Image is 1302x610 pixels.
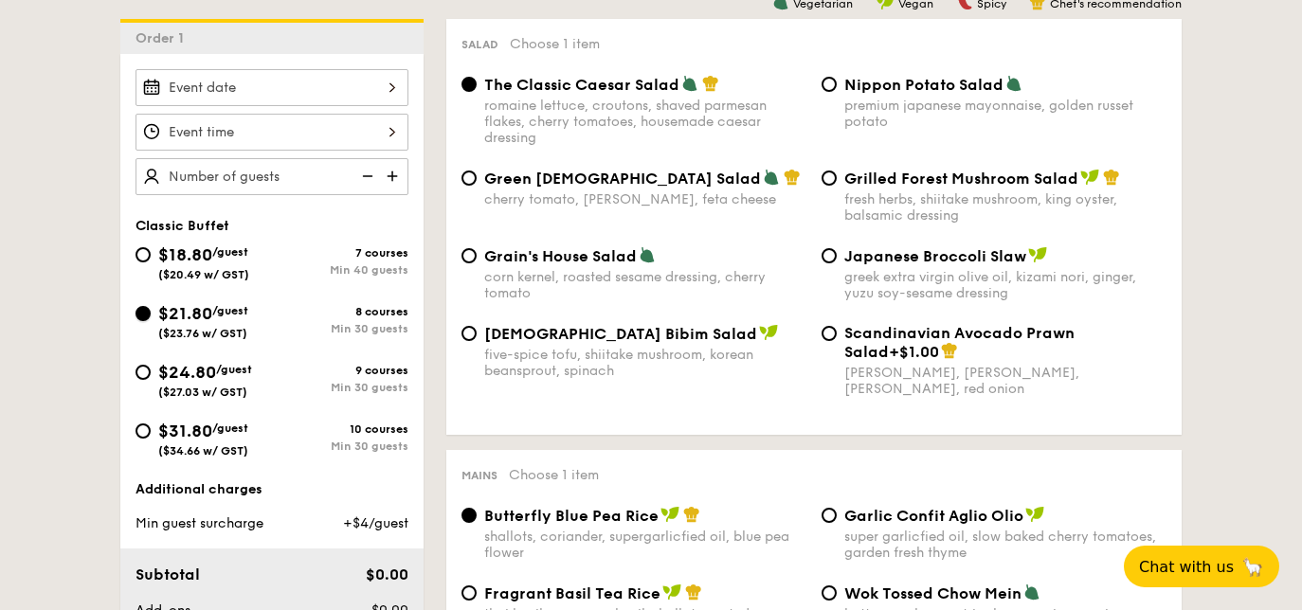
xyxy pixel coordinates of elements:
span: +$4/guest [343,515,408,531]
span: /guest [212,304,248,317]
span: Choose 1 item [510,36,600,52]
img: icon-chef-hat.a58ddaea.svg [683,506,700,523]
input: Grain's House Saladcorn kernel, roasted sesame dressing, cherry tomato [461,248,477,263]
span: Subtotal [136,565,200,583]
span: $24.80 [158,362,216,383]
img: icon-vegetarian.fe4039eb.svg [681,75,698,92]
span: Salad [461,38,498,51]
div: 7 courses [272,246,408,260]
div: greek extra virgin olive oil, kizami nori, ginger, yuzu soy-sesame dressing [844,269,1166,301]
input: Nippon Potato Saladpremium japanese mayonnaise, golden russet potato [822,77,837,92]
button: Chat with us🦙 [1124,546,1279,587]
span: Chat with us [1139,558,1234,576]
div: Min 40 guests [272,263,408,277]
span: ($27.03 w/ GST) [158,386,247,399]
div: Additional charges [136,480,408,499]
img: icon-vegan.f8ff3823.svg [660,506,679,523]
span: Nippon Potato Salad [844,76,1004,94]
img: icon-vegan.f8ff3823.svg [662,583,681,601]
img: icon-vegan.f8ff3823.svg [759,324,778,341]
div: romaine lettuce, croutons, shaved parmesan flakes, cherry tomatoes, housemade caesar dressing [484,98,806,146]
span: Wok Tossed Chow Mein [844,584,1022,602]
input: Grilled Forest Mushroom Saladfresh herbs, shiitake mushroom, king oyster, balsamic dressing [822,170,837,186]
div: Min 30 guests [272,322,408,335]
span: /guest [212,245,248,259]
img: icon-vegetarian.fe4039eb.svg [639,246,656,263]
span: [DEMOGRAPHIC_DATA] Bibim Salad [484,325,757,343]
input: Scandinavian Avocado Prawn Salad+$1.00[PERSON_NAME], [PERSON_NAME], [PERSON_NAME], red onion [822,326,837,341]
input: Japanese Broccoli Slawgreek extra virgin olive oil, kizami nori, ginger, yuzu soy-sesame dressing [822,248,837,263]
span: Order 1 [136,30,191,46]
span: Min guest surcharge [136,515,263,531]
span: Japanese Broccoli Slaw [844,247,1026,265]
span: Garlic Confit Aglio Olio [844,507,1023,525]
span: /guest [212,422,248,435]
img: icon-vegan.f8ff3823.svg [1028,246,1047,263]
img: icon-chef-hat.a58ddaea.svg [941,342,958,359]
div: corn kernel, roasted sesame dressing, cherry tomato [484,269,806,301]
div: Min 30 guests [272,440,408,453]
input: $18.80/guest($20.49 w/ GST)7 coursesMin 40 guests [136,247,151,262]
span: Grilled Forest Mushroom Salad [844,170,1078,188]
input: Event time [136,114,408,151]
div: shallots, coriander, supergarlicfied oil, blue pea flower [484,529,806,561]
div: super garlicfied oil, slow baked cherry tomatoes, garden fresh thyme [844,529,1166,561]
div: 9 courses [272,364,408,377]
img: icon-chef-hat.a58ddaea.svg [1103,169,1120,186]
img: icon-add.58712e84.svg [380,158,408,194]
span: ($20.49 w/ GST) [158,268,249,281]
input: $21.80/guest($23.76 w/ GST)8 coursesMin 30 guests [136,306,151,321]
span: Classic Buffet [136,218,229,234]
span: Butterfly Blue Pea Rice [484,507,659,525]
img: icon-vegetarian.fe4039eb.svg [1005,75,1022,92]
div: five-spice tofu, shiitake mushroom, korean beansprout, spinach [484,347,806,379]
div: [PERSON_NAME], [PERSON_NAME], [PERSON_NAME], red onion [844,365,1166,397]
div: fresh herbs, shiitake mushroom, king oyster, balsamic dressing [844,191,1166,224]
span: Scandinavian Avocado Prawn Salad [844,324,1075,361]
span: $18.80 [158,244,212,265]
span: Grain's House Salad [484,247,637,265]
span: $0.00 [366,565,408,583]
img: icon-vegetarian.fe4039eb.svg [763,169,780,186]
input: [DEMOGRAPHIC_DATA] Bibim Saladfive-spice tofu, shiitake mushroom, korean beansprout, spinach [461,326,477,341]
span: /guest [216,363,252,376]
input: $31.80/guest($34.66 w/ GST)10 coursesMin 30 guests [136,423,151,439]
input: Green [DEMOGRAPHIC_DATA] Saladcherry tomato, [PERSON_NAME], feta cheese [461,170,477,186]
img: icon-chef-hat.a58ddaea.svg [685,583,702,601]
span: +$1.00 [889,343,939,361]
span: Green [DEMOGRAPHIC_DATA] Salad [484,170,761,188]
span: Mains [461,469,497,482]
div: 8 courses [272,305,408,318]
div: cherry tomato, [PERSON_NAME], feta cheese [484,191,806,207]
input: Event date [136,69,408,106]
div: Min 30 guests [272,381,408,394]
span: 🦙 [1241,556,1264,578]
input: $24.80/guest($27.03 w/ GST)9 coursesMin 30 guests [136,365,151,380]
img: icon-reduce.1d2dbef1.svg [352,158,380,194]
input: Number of guests [136,158,408,195]
input: Garlic Confit Aglio Oliosuper garlicfied oil, slow baked cherry tomatoes, garden fresh thyme [822,508,837,523]
img: icon-chef-hat.a58ddaea.svg [784,169,801,186]
img: icon-chef-hat.a58ddaea.svg [702,75,719,92]
span: The Classic Caesar Salad [484,76,679,94]
span: $21.80 [158,303,212,324]
span: Fragrant Basil Tea Rice [484,584,660,602]
span: $31.80 [158,421,212,441]
input: Wok Tossed Chow Meinbutton mushroom, tricolour capsicum, cripsy egg noodle, kikkoman, super garli... [822,585,837,601]
img: icon-vegetarian.fe4039eb.svg [1023,583,1040,601]
img: icon-vegan.f8ff3823.svg [1080,169,1099,186]
span: ($23.76 w/ GST) [158,327,247,340]
div: 10 courses [272,422,408,436]
span: ($34.66 w/ GST) [158,444,248,457]
span: Choose 1 item [509,467,599,483]
div: premium japanese mayonnaise, golden russet potato [844,98,1166,130]
img: icon-vegan.f8ff3823.svg [1025,506,1044,523]
input: The Classic Caesar Saladromaine lettuce, croutons, shaved parmesan flakes, cherry tomatoes, house... [461,77,477,92]
input: Butterfly Blue Pea Riceshallots, coriander, supergarlicfied oil, blue pea flower [461,508,477,523]
input: Fragrant Basil Tea Ricethai basil, european basil, shallot scented sesame oil, barley multigrain ... [461,585,477,601]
